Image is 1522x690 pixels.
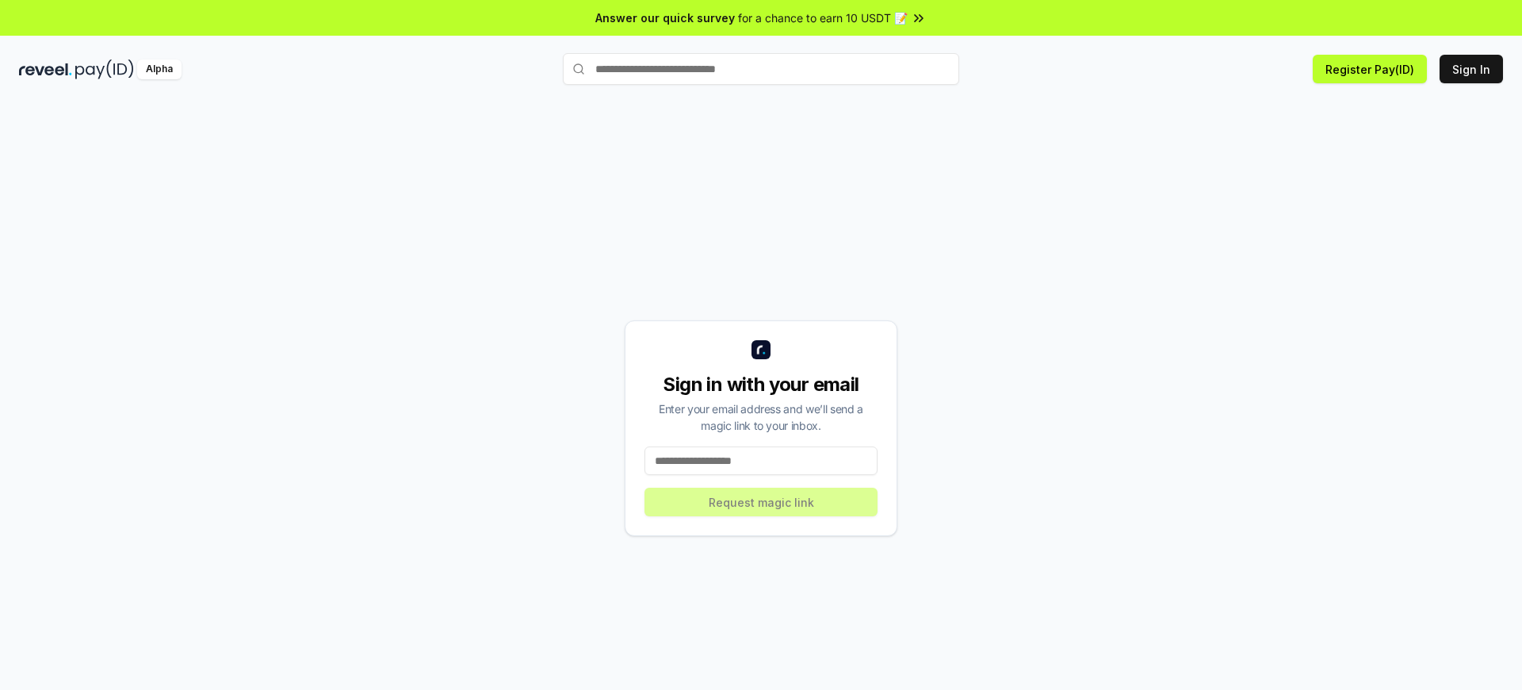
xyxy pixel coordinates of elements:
[137,59,182,79] div: Alpha
[595,10,735,26] span: Answer our quick survey
[1313,55,1427,83] button: Register Pay(ID)
[751,340,771,359] img: logo_small
[75,59,134,79] img: pay_id
[19,59,72,79] img: reveel_dark
[644,401,878,434] div: Enter your email address and we’ll send a magic link to your inbox.
[644,372,878,397] div: Sign in with your email
[738,10,908,26] span: for a chance to earn 10 USDT 📝
[1440,55,1503,83] button: Sign In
